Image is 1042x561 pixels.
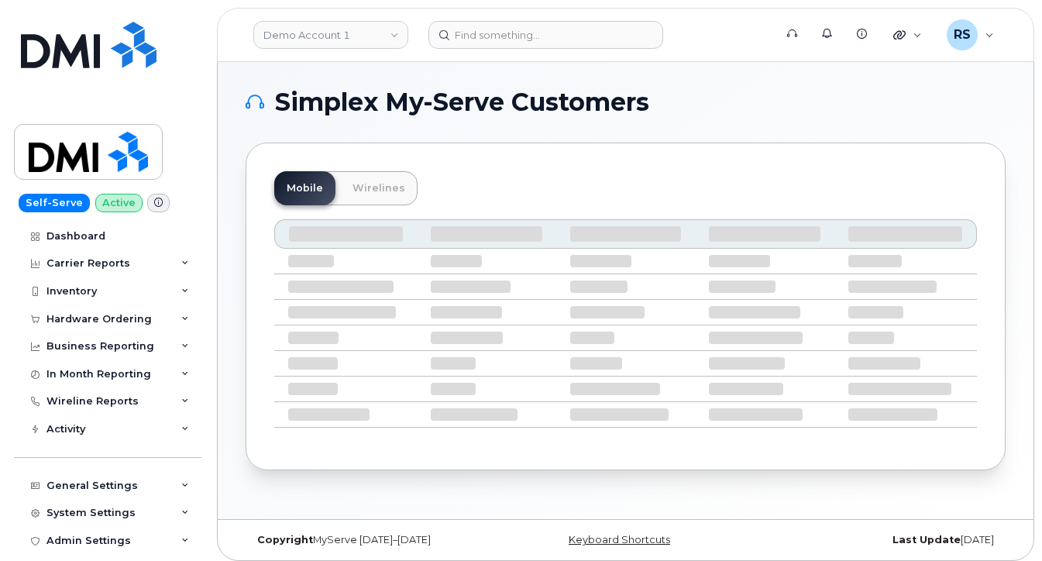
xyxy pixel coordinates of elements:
a: Keyboard Shortcuts [569,534,670,546]
a: Mobile [274,171,335,205]
a: Wirelines [340,171,418,205]
div: MyServe [DATE]–[DATE] [246,534,499,546]
span: Simplex My-Serve Customers [275,91,649,114]
div: [DATE] [752,534,1006,546]
strong: Copyright [257,534,313,546]
strong: Last Update [892,534,961,546]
